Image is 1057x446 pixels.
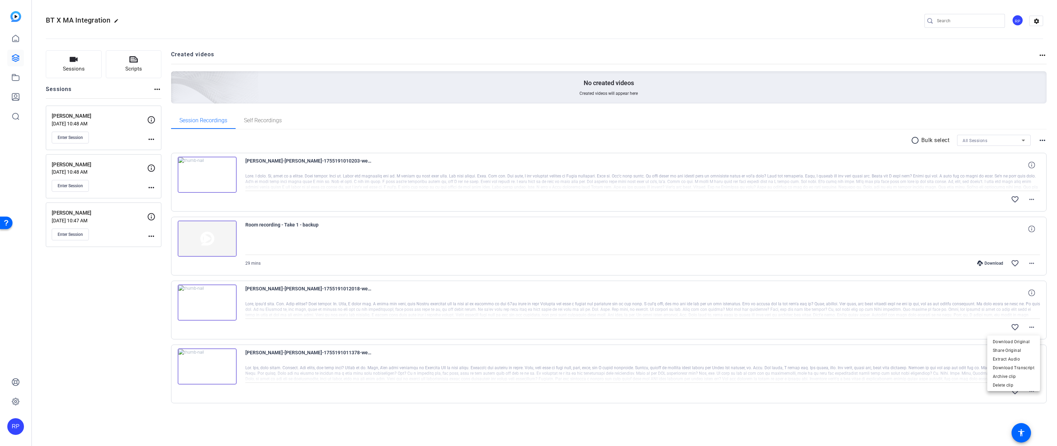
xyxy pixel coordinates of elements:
[993,364,1034,372] span: Download Transcript
[993,372,1034,381] span: Archive clip
[993,381,1034,389] span: Delete clip
[993,338,1034,346] span: Download Original
[993,346,1034,355] span: Share Original
[993,355,1034,363] span: Extract Audio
